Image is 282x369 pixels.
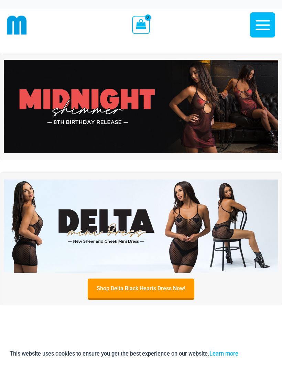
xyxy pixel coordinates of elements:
[10,349,238,358] p: This website uses cookies to ensure you get the best experience on our website.
[243,346,273,362] button: Accept
[132,16,150,34] a: View Shopping Cart, empty
[4,60,278,153] img: Midnight Shimmer Red Dress
[88,279,194,298] a: Shop Delta Black Hearts Dress Now!
[209,350,238,357] a: Learn more
[7,15,27,35] img: cropped mm emblem
[4,180,278,273] img: Delta Black Hearts Dress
